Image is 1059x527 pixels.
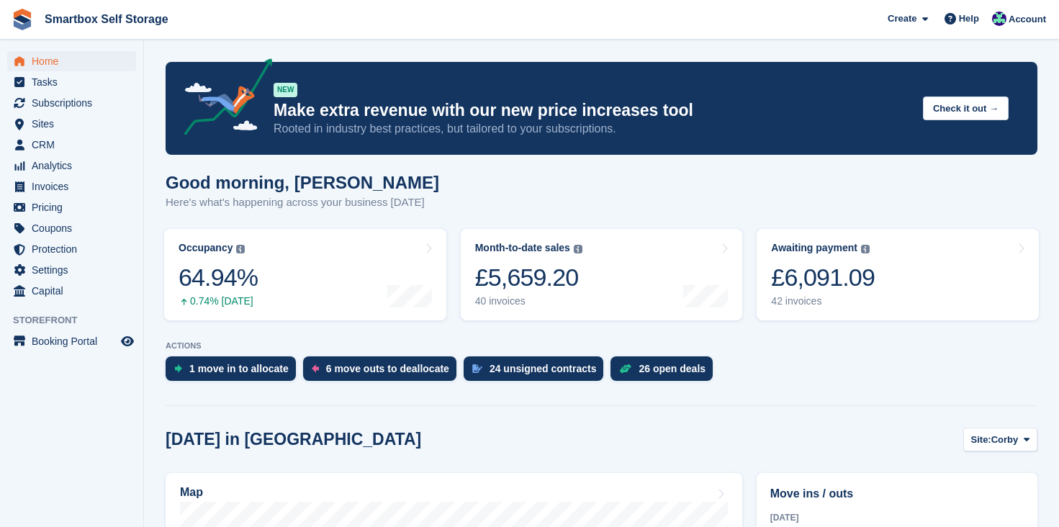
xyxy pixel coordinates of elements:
[1009,12,1046,27] span: Account
[174,364,182,373] img: move_ins_to_allocate_icon-fdf77a2bb77ea45bf5b3d319d69a93e2d87916cf1d5bf7949dd705db3b84f3ca.svg
[7,176,136,197] a: menu
[7,239,136,259] a: menu
[274,83,297,97] div: NEW
[7,156,136,176] a: menu
[180,486,203,499] h2: Map
[7,114,136,134] a: menu
[991,433,1019,447] span: Corby
[461,229,743,320] a: Month-to-date sales £5,659.20 40 invoices
[861,245,870,253] img: icon-info-grey-7440780725fd019a000dd9b08b2336e03edf1995a4989e88bcd33f0948082b44.svg
[770,485,1024,503] h2: Move ins / outs
[971,433,991,447] span: Site:
[32,114,118,134] span: Sites
[7,197,136,217] a: menu
[475,263,582,292] div: £5,659.20
[32,93,118,113] span: Subscriptions
[490,363,597,374] div: 24 unsigned contracts
[619,364,631,374] img: deal-1b604bf984904fb50ccaf53a9ad4b4a5d6e5aea283cecdc64d6e3604feb123c2.svg
[7,135,136,155] a: menu
[7,260,136,280] a: menu
[32,197,118,217] span: Pricing
[164,229,446,320] a: Occupancy 64.94% 0.74% [DATE]
[39,7,174,31] a: Smartbox Self Storage
[166,341,1037,351] p: ACTIONS
[274,121,911,137] p: Rooted in industry best practices, but tailored to your subscriptions.
[963,428,1037,451] button: Site: Corby
[32,281,118,301] span: Capital
[475,295,582,307] div: 40 invoices
[7,218,136,238] a: menu
[574,245,582,253] img: icon-info-grey-7440780725fd019a000dd9b08b2336e03edf1995a4989e88bcd33f0948082b44.svg
[464,356,611,388] a: 24 unsigned contracts
[166,430,421,449] h2: [DATE] in [GEOGRAPHIC_DATA]
[179,242,233,254] div: Occupancy
[7,72,136,92] a: menu
[32,331,118,351] span: Booking Portal
[771,295,875,307] div: 42 invoices
[610,356,720,388] a: 26 open deals
[326,363,449,374] div: 6 move outs to deallocate
[7,93,136,113] a: menu
[32,176,118,197] span: Invoices
[959,12,979,26] span: Help
[189,363,289,374] div: 1 move in to allocate
[771,263,875,292] div: £6,091.09
[923,96,1009,120] button: Check it out →
[166,194,439,211] p: Here's what's happening across your business [DATE]
[7,281,136,301] a: menu
[32,51,118,71] span: Home
[32,239,118,259] span: Protection
[472,364,482,373] img: contract_signature_icon-13c848040528278c33f63329250d36e43548de30e8caae1d1a13099fd9432cc5.svg
[32,260,118,280] span: Settings
[32,72,118,92] span: Tasks
[312,364,319,373] img: move_outs_to_deallocate_icon-f764333ba52eb49d3ac5e1228854f67142a1ed5810a6f6cc68b1a99e826820c5.svg
[770,511,1024,524] div: [DATE]
[992,12,1006,26] img: Roger Canham
[12,9,33,30] img: stora-icon-8386f47178a22dfd0bd8f6a31ec36ba5ce8667c1dd55bd0f319d3a0aa187defe.svg
[303,356,464,388] a: 6 move outs to deallocate
[475,242,570,254] div: Month-to-date sales
[172,58,273,140] img: price-adjustments-announcement-icon-8257ccfd72463d97f412b2fc003d46551f7dbcb40ab6d574587a9cd5c0d94...
[179,263,258,292] div: 64.94%
[166,356,303,388] a: 1 move in to allocate
[13,313,143,328] span: Storefront
[639,363,706,374] div: 26 open deals
[7,331,136,351] a: menu
[771,242,857,254] div: Awaiting payment
[32,218,118,238] span: Coupons
[166,173,439,192] h1: Good morning, [PERSON_NAME]
[274,100,911,121] p: Make extra revenue with our new price increases tool
[757,229,1039,320] a: Awaiting payment £6,091.09 42 invoices
[119,333,136,350] a: Preview store
[32,135,118,155] span: CRM
[888,12,916,26] span: Create
[7,51,136,71] a: menu
[32,156,118,176] span: Analytics
[179,295,258,307] div: 0.74% [DATE]
[236,245,245,253] img: icon-info-grey-7440780725fd019a000dd9b08b2336e03edf1995a4989e88bcd33f0948082b44.svg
